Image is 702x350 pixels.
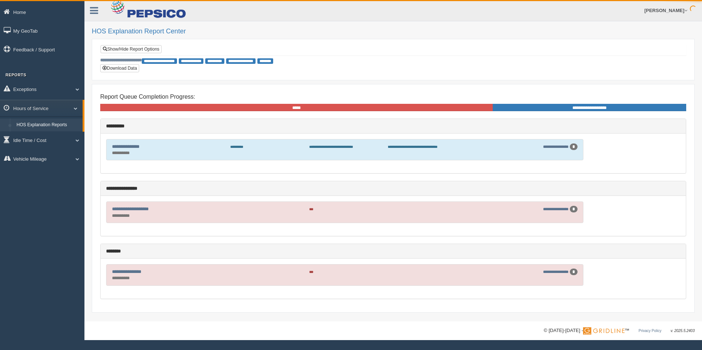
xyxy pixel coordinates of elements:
[13,119,83,132] a: HOS Explanation Reports
[92,28,695,35] h2: HOS Explanation Report Center
[100,94,686,100] h4: Report Queue Completion Progress:
[101,45,162,53] a: Show/Hide Report Options
[583,327,625,335] img: Gridline
[671,329,695,333] span: v. 2025.5.2403
[638,329,661,333] a: Privacy Policy
[100,64,139,72] button: Download Data
[544,327,695,335] div: © [DATE]-[DATE] - ™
